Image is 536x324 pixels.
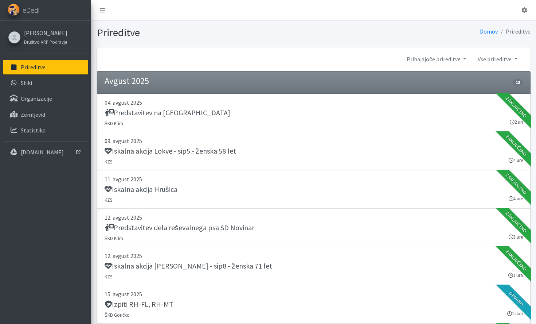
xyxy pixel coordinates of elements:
span: 13 [513,79,523,86]
img: eDedi [8,4,20,16]
a: 15. avgust 2025 Izpiti RH-FL, RH-MT ŠKD Goričko 1 dan Oddano [97,285,531,324]
small: ŠKD Krim [105,120,124,126]
h5: Iskalna akcija [PERSON_NAME] - sip8 - ženska 71 let [105,262,272,270]
p: Prireditve [21,63,46,71]
li: Prireditve [498,26,531,37]
p: 15. avgust 2025 [105,290,523,298]
h4: Avgust 2025 [105,76,149,86]
h5: Predstavitev dela reševalnega psa SD Novinar [105,223,254,232]
small: KZS [105,159,112,165]
p: Organizacije [21,95,52,102]
p: 12. avgust 2025 [105,213,523,222]
span: eDedi [23,5,39,16]
small: KZS [105,197,112,203]
a: [PERSON_NAME] [24,28,67,37]
a: 12. avgust 2025 Predstavitev dela reševalnega psa SD Novinar ŠKD Krim 3 ure Zaključeno [97,209,531,247]
p: Statistika [21,127,46,134]
small: Društvo VRP Podravje [24,39,67,45]
a: Vse prireditve [472,52,523,66]
small: ŠKD Krim [105,235,124,241]
a: 11. avgust 2025 Iskalna akcija Hrušica KZS 4 ure Zaključeno [97,170,531,209]
a: Domov [480,28,498,35]
h1: Prireditve [97,26,311,39]
h5: Iskalna akcija Hrušica [105,185,177,194]
a: Statistika [3,123,88,138]
h5: Iskalna akcija Lokve - sip5 - ženska 58 let [105,147,236,155]
h5: Predstavitev na [GEOGRAPHIC_DATA] [105,108,230,117]
a: Prihajajoče prireditve [401,52,472,66]
a: 04. avgust 2025 Predstavitev na [GEOGRAPHIC_DATA] ŠKD Krim 2 uri Zaključeno [97,94,531,132]
a: [DOMAIN_NAME] [3,145,88,159]
small: ŠKD Goričko [105,312,130,318]
p: Zemljevid [21,111,45,118]
h5: Izpiti RH-FL, RH-MT [105,300,173,309]
a: 09. avgust 2025 Iskalna akcija Lokve - sip5 - ženska 58 let KZS 4 ure Zaključeno [97,132,531,170]
p: 09. avgust 2025 [105,136,523,145]
p: 12. avgust 2025 [105,251,523,260]
small: KZS [105,274,112,279]
a: 12. avgust 2025 Iskalna akcija [PERSON_NAME] - sip8 - ženska 71 let KZS 1 ura Zaključeno [97,247,531,285]
a: Zemljevid [3,107,88,122]
p: 11. avgust 2025 [105,175,523,184]
a: Stiki [3,76,88,90]
a: Organizacije [3,91,88,106]
a: Prireditve [3,60,88,74]
p: 04. avgust 2025 [105,98,523,107]
a: Društvo VRP Podravje [24,37,67,46]
p: [DOMAIN_NAME] [21,148,64,156]
p: Stiki [21,79,32,86]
